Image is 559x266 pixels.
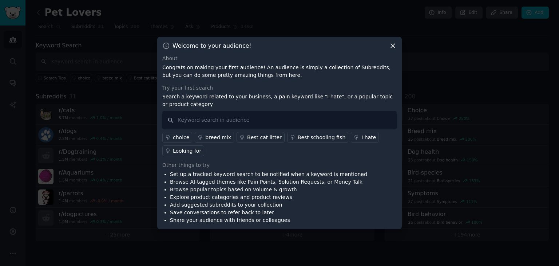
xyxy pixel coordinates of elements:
div: choice [173,134,189,141]
a: breed mix [195,132,234,143]
div: Best schooling fish [298,134,345,141]
li: Explore product categories and product reviews [170,193,367,201]
p: Search a keyword related to your business, a pain keyword like "I hate", or a popular topic or pr... [162,93,397,108]
div: About [162,55,397,62]
div: Best cat litter [247,134,282,141]
a: Best cat litter [237,132,285,143]
div: Try your first search [162,84,397,92]
div: Looking for [173,147,201,155]
a: Looking for [162,145,204,156]
li: Add suggested subreddits to your collection [170,201,367,209]
div: Other things to try [162,161,397,169]
li: Browse AI-tagged themes like Pain Points, Solution Requests, or Money Talk [170,178,367,186]
li: Share your audience with friends or colleagues [170,216,367,224]
li: Save conversations to refer back to later [170,209,367,216]
a: Best schooling fish [287,132,348,143]
li: Set up a tracked keyword search to be notified when a keyword is mentioned [170,171,367,178]
h3: Welcome to your audience! [173,42,251,50]
div: I hate [361,134,376,141]
div: breed mix [205,134,231,141]
a: I hate [351,132,379,143]
p: Congrats on making your first audience! An audience is simply a collection of Subreddits, but you... [162,64,397,79]
li: Browse popular topics based on volume & growth [170,186,367,193]
a: choice [162,132,192,143]
input: Keyword search in audience [162,111,397,129]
